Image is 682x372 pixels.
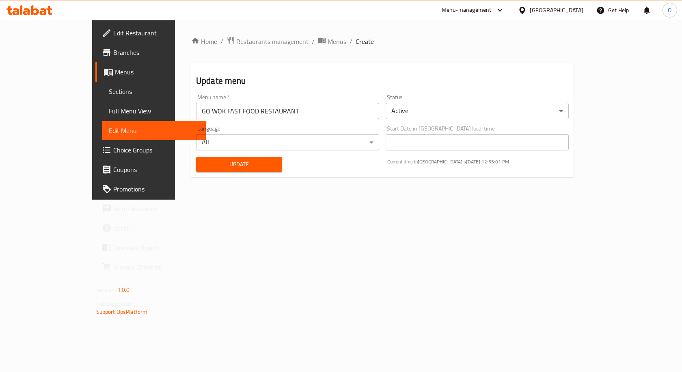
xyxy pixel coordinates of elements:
li: / [312,37,315,46]
span: Menus [328,37,346,46]
li: / [350,37,352,46]
span: Choice Groups [113,145,200,155]
a: Choice Groups [95,140,206,160]
a: Menus [318,36,346,47]
span: Grocery Checklist [113,262,200,272]
a: Menu disclaimer [95,199,206,218]
span: Upsell [113,223,200,233]
span: Branches [113,48,200,57]
span: Menus [115,67,200,77]
span: O [668,6,671,15]
a: Full Menu View [102,101,206,121]
span: Promotions [113,184,200,194]
span: Edit Restaurant [113,28,200,38]
span: 1.0.0 [117,285,130,295]
p: Current time in [GEOGRAPHIC_DATA] is [DATE] 12:53:01 PM [387,158,569,165]
h2: Update menu [196,75,569,87]
span: Full Menu View [109,106,200,116]
a: Menus [95,62,206,82]
a: Branches [95,43,206,62]
div: Active [386,103,569,119]
span: Get support on: [96,298,134,309]
button: Update [196,157,282,172]
span: Edit Menu [109,126,200,135]
input: Please enter Menu name [196,103,379,119]
a: Edit Restaurant [95,23,206,43]
a: Restaurants management [227,36,309,47]
div: All [196,134,379,150]
span: Coverage Report [113,243,200,252]
span: Update [203,159,276,170]
span: Sections [109,87,200,96]
a: Coverage Report [95,238,206,257]
span: Version: [96,285,116,295]
a: Edit Menu [102,121,206,140]
a: Sections [102,82,206,101]
span: Create [356,37,374,46]
a: Grocery Checklist [95,257,206,277]
span: Restaurants management [236,37,309,46]
a: Coupons [95,160,206,179]
div: Menu-management [442,5,492,15]
nav: breadcrumb [191,36,574,47]
li: / [220,37,223,46]
a: Support.OpsPlatform [96,307,148,317]
a: Upsell [95,218,206,238]
div: [GEOGRAPHIC_DATA] [530,6,583,15]
span: Coupons [113,165,200,174]
a: Promotions [95,179,206,199]
span: Menu disclaimer [113,204,200,213]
